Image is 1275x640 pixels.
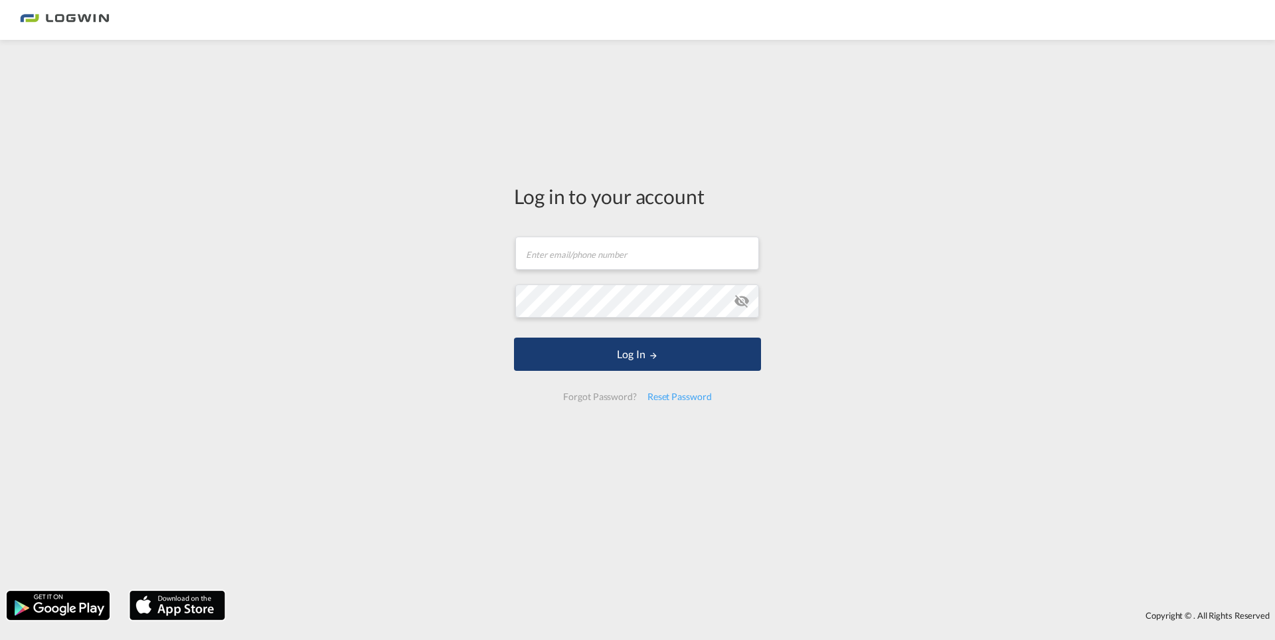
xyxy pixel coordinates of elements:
img: bc73a0e0d8c111efacd525e4c8ad7d32.png [20,5,110,35]
md-icon: icon-eye-off [734,293,750,309]
input: Enter email/phone number [515,237,759,270]
button: LOGIN [514,338,761,371]
div: Log in to your account [514,182,761,210]
div: Forgot Password? [558,385,641,409]
img: apple.png [128,589,226,621]
div: Reset Password [642,385,717,409]
img: google.png [5,589,111,621]
div: Copyright © . All Rights Reserved [232,604,1275,627]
